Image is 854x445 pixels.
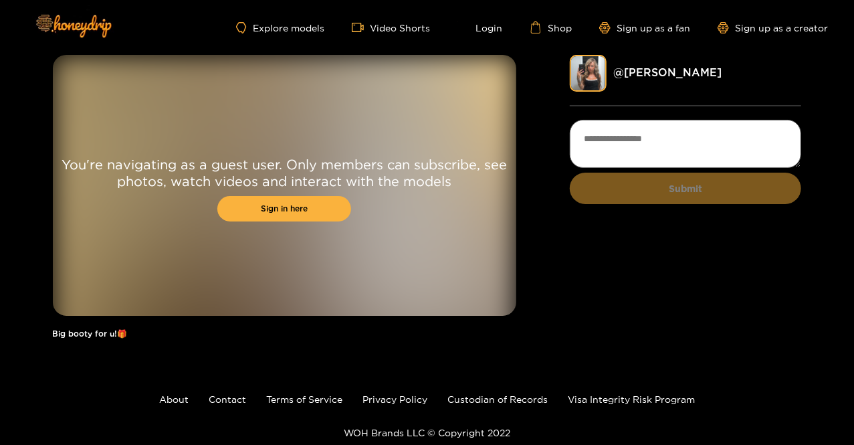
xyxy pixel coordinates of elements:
a: Terms of Service [266,394,342,404]
a: Sign up as a fan [599,22,691,33]
button: Submit [570,173,802,204]
a: Explore models [236,22,324,33]
h1: Big booty for u!🎁 [53,329,516,339]
a: Login [457,21,503,33]
span: video-camera [352,21,370,33]
p: You're navigating as a guest user. Only members can subscribe, see photos, watch videos and inter... [53,156,516,189]
a: Contact [209,394,246,404]
a: Sign up as a creator [718,22,829,33]
a: Sign in here [217,196,351,221]
a: About [159,394,189,404]
a: Visa Integrity Risk Program [568,394,695,404]
img: kendra [570,55,607,92]
a: Shop [530,21,572,33]
a: Privacy Policy [362,394,427,404]
a: Custodian of Records [447,394,548,404]
a: @ [PERSON_NAME] [613,66,722,78]
a: Video Shorts [352,21,431,33]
